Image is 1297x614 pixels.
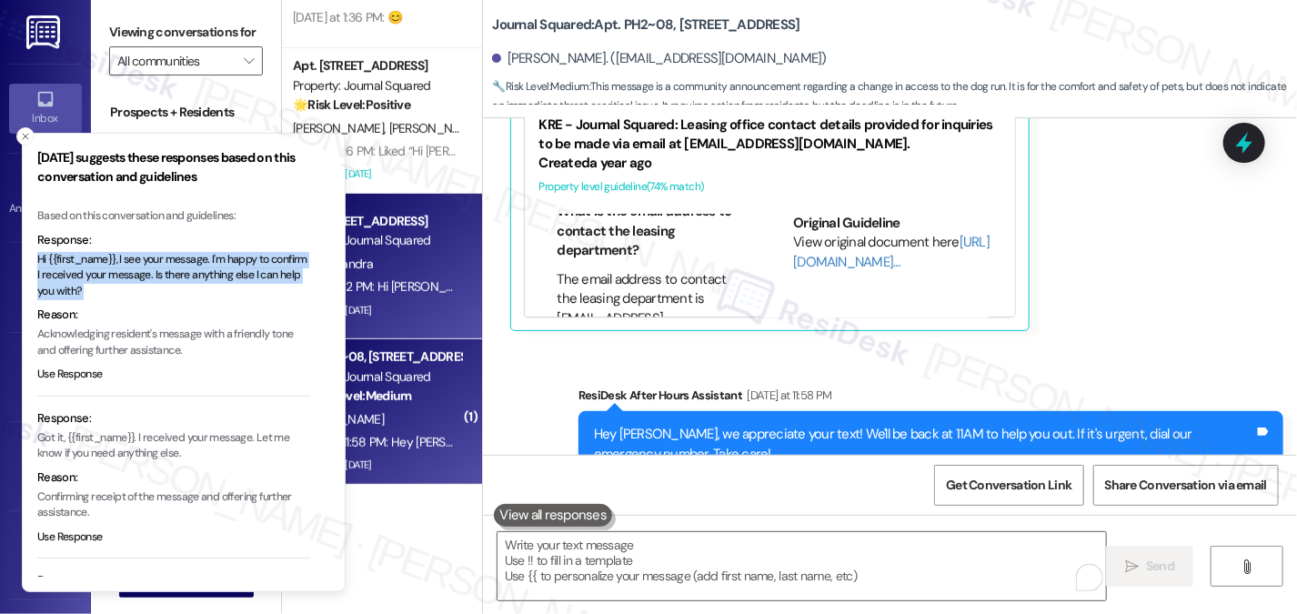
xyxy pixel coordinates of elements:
[16,127,35,146] button: Close toast
[293,367,461,387] div: Property: Journal Squared
[1106,546,1194,587] button: Send
[291,163,463,186] div: Archived on [DATE]
[9,263,82,312] a: Site Visit •
[793,214,900,232] b: Original Guideline
[1105,476,1267,495] span: Share Conversation via email
[578,386,1283,411] div: ResiDesk After Hours Assistant
[492,49,827,68] div: [PERSON_NAME]. ([EMAIL_ADDRESS][DOMAIN_NAME])
[37,529,103,546] button: Use Response
[9,84,82,133] a: Inbox
[91,103,281,122] div: Prospects + Residents
[793,233,1001,272] div: View original document here
[1125,559,1139,574] i: 
[498,532,1106,600] textarea: To enrich screen reader interactions, please activate Accessibility in Grammarly extension settings
[293,96,410,113] strong: 🌟 Risk Level: Positive
[742,386,831,405] div: [DATE] at 11:58 PM
[1241,559,1254,574] i: 
[109,18,263,46] label: Viewing conversations for
[293,388,411,404] strong: 🔧 Risk Level: Medium
[37,409,310,428] div: Response:
[538,177,1000,196] div: Property level guideline ( 74 % match)
[37,231,310,249] div: Response:
[594,425,1254,464] div: Hey [PERSON_NAME], we appreciate your text! We'll be back at 11AM to help you out. If it's urgent...
[1146,557,1174,576] span: Send
[37,367,103,383] button: Use Response
[793,233,990,270] a: [URL][DOMAIN_NAME]…
[538,154,1000,173] div: Created a year ago
[9,352,82,401] a: Insights •
[9,441,82,490] a: Buildings
[37,306,310,324] div: Reason:
[293,231,461,250] div: Property: Journal Squared
[37,468,310,487] div: Reason:
[946,476,1071,495] span: Get Conversation Link
[291,299,463,322] div: Archived on [DATE]
[37,252,310,300] p: Hi {{first_name}}, I see your message. I'm happy to confirm I received your message. Is there any...
[293,9,402,25] div: [DATE] at 1:36 PM: 😊
[9,531,82,580] a: Leads
[37,430,310,462] p: Got it, {{first_name}}. I received your message. Let me know if you need anything else.
[37,327,310,358] p: Acknowledging resident's message with a friendly tone and offering further assistance.
[291,454,463,477] div: Archived on [DATE]
[117,46,234,75] input: All communities
[37,148,310,186] h3: [DATE] suggests these responses based on this conversation and guidelines
[26,15,64,49] img: ResiDesk Logo
[293,212,461,231] div: Apt. [STREET_ADDRESS]
[557,270,747,348] li: The email address to contact the leasing department is [EMAIL_ADDRESS][DOMAIN_NAME].
[1093,465,1279,506] button: Share Conversation via email
[293,76,461,96] div: Property: Journal Squared
[37,489,310,521] p: Confirming receipt of the message and offering further assistance.
[492,15,799,35] b: Journal Squared: Apt. PH2~08, [STREET_ADDRESS]
[557,202,747,260] li: What is the email address to contact the leasing department?
[538,101,1000,155] div: KRE - Journal Squared: Leasing office contact details provided for inquiries to be made via email...
[244,54,254,68] i: 
[293,56,461,75] div: Apt. [STREET_ADDRESS]
[37,571,310,589] div: Response:
[293,347,461,367] div: Apt. PH2~08, [STREET_ADDRESS]
[389,120,480,136] span: [PERSON_NAME]
[492,77,1297,116] span: : This message is a community announcement regarding a change in access to the dog run. It is for...
[492,79,588,94] strong: 🔧 Risk Level: Medium
[934,465,1083,506] button: Get Conversation Link
[37,208,310,225] div: Based on this conversation and guidelines:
